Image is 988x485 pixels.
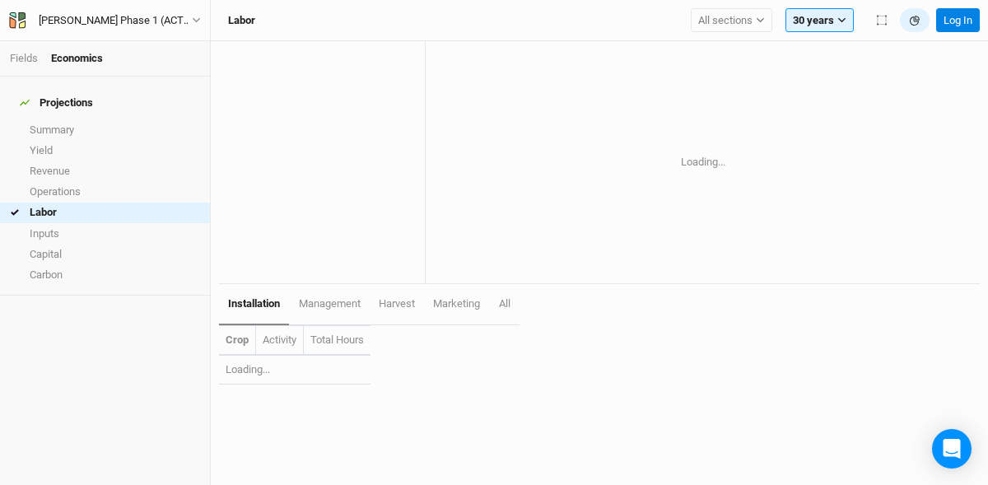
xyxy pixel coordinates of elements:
[299,297,361,310] span: management
[8,12,202,30] button: [PERSON_NAME] Phase 1 (ACTIVE 2024)
[256,326,304,356] th: Activity
[219,356,370,385] td: Loading...
[698,12,753,29] span: All sections
[304,326,370,356] th: Total Hours
[228,297,280,310] span: installation
[379,297,415,310] span: harvest
[932,429,972,469] div: Open Intercom Messenger
[39,12,192,29] div: [PERSON_NAME] Phase 1 (ACTIVE 2024)
[433,297,480,310] span: marketing
[51,51,103,66] div: Economics
[39,12,192,29] div: Corbin Hill Phase 1 (ACTIVE 2024)
[10,52,38,64] a: Fields
[499,297,510,310] span: All
[228,14,255,27] h3: Labor
[219,326,256,356] th: Crop
[936,8,980,33] button: Log In
[785,8,854,33] button: 30 years
[426,54,980,271] div: Loading...
[691,8,772,33] button: All sections
[20,96,93,110] div: Projections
